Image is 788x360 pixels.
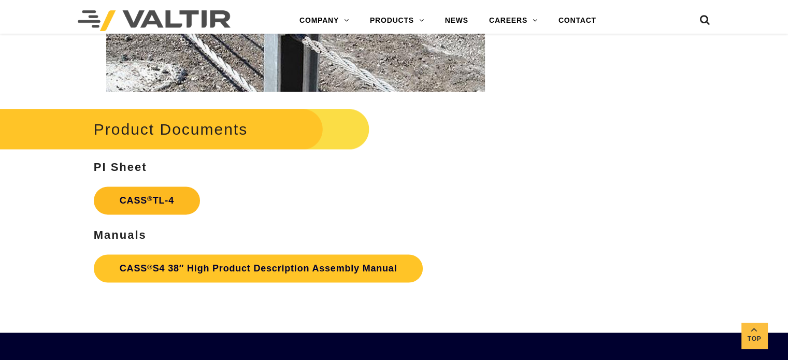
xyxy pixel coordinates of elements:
sup: ® [147,263,153,271]
a: CASS®TL-4 [94,186,200,214]
sup: ® [147,195,153,203]
a: Top [741,323,767,349]
span: Top [741,333,767,345]
strong: PI Sheet [94,161,147,174]
a: CAREERS [479,10,548,31]
a: CONTACT [548,10,607,31]
img: Valtir [78,10,231,31]
strong: Manuals [94,228,147,241]
a: COMPANY [289,10,360,31]
a: CASS®S4 38″ High Product Description Assembly Manual [94,254,423,282]
a: PRODUCTS [360,10,435,31]
a: NEWS [435,10,479,31]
